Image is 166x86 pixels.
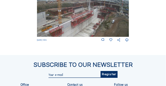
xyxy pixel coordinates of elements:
div: Register [101,71,118,78]
div: Subscribe to our newsletter [21,62,145,68]
div: Office [21,83,29,86]
div: Follow us [114,83,128,86]
input: Your e-mail [48,73,101,77]
span: [DATE] 13:15 [37,39,46,41]
div: Contact us [67,83,83,86]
